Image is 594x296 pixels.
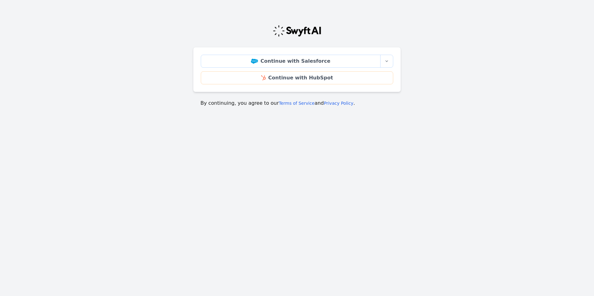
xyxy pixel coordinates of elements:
img: HubSpot [261,75,266,80]
img: Swyft Logo [273,25,321,37]
a: Privacy Policy [324,101,353,106]
a: Continue with HubSpot [201,71,393,84]
a: Continue with Salesforce [201,55,381,68]
p: By continuing, you agree to our and . [200,99,394,107]
a: Terms of Service [279,101,314,106]
img: Salesforce [251,59,258,64]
